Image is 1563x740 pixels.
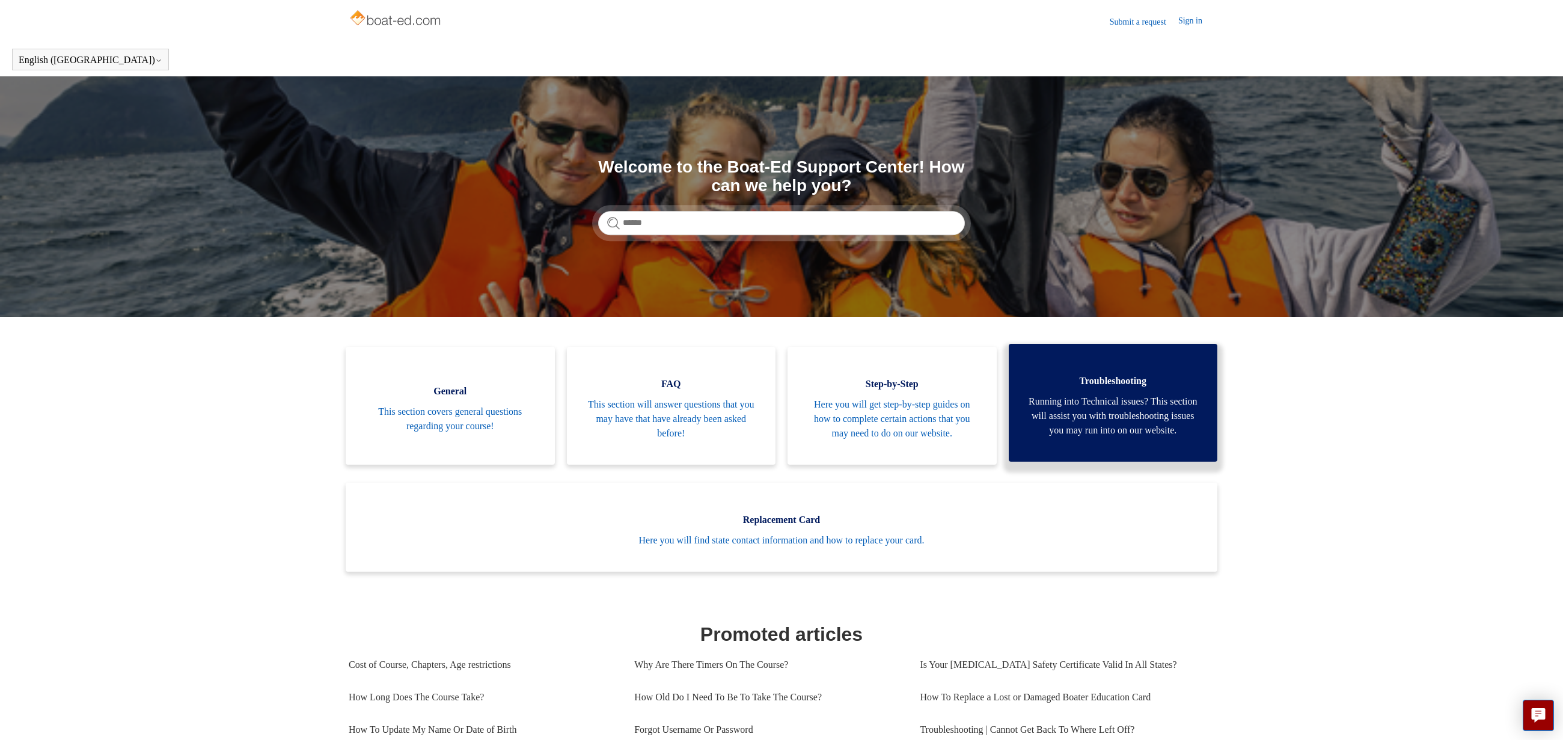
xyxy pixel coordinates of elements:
[1009,344,1218,462] a: Troubleshooting Running into Technical issues? This section will assist you with troubleshooting ...
[598,211,965,235] input: Search
[1027,374,1200,388] span: Troubleshooting
[349,681,616,714] a: How Long Does The Course Take?
[364,384,537,399] span: General
[806,377,979,391] span: Step-by-Step
[788,347,997,465] a: Step-by-Step Here you will get step-by-step guides on how to complete certain actions that you ma...
[806,397,979,441] span: Here you will get step-by-step guides on how to complete certain actions that you may need to do ...
[349,649,616,681] a: Cost of Course, Chapters, Age restrictions
[346,347,555,465] a: General This section covers general questions regarding your course!
[634,649,902,681] a: Why Are There Timers On The Course?
[634,681,902,714] a: How Old Do I Need To Be To Take The Course?
[598,158,965,195] h1: Welcome to the Boat-Ed Support Center! How can we help you?
[567,347,776,465] a: FAQ This section will answer questions that you may have that have already been asked before!
[346,483,1217,572] a: Replacement Card Here you will find state contact information and how to replace your card.
[364,533,1199,548] span: Here you will find state contact information and how to replace your card.
[585,377,758,391] span: FAQ
[585,397,758,441] span: This section will answer questions that you may have that have already been asked before!
[349,620,1214,649] h1: Promoted articles
[1110,16,1178,28] a: Submit a request
[920,649,1205,681] a: Is Your [MEDICAL_DATA] Safety Certificate Valid In All States?
[364,405,537,433] span: This section covers general questions regarding your course!
[920,681,1205,714] a: How To Replace a Lost or Damaged Boater Education Card
[19,55,162,66] button: English ([GEOGRAPHIC_DATA])
[349,7,444,31] img: Boat-Ed Help Center home page
[1523,700,1554,731] button: Live chat
[364,513,1199,527] span: Replacement Card
[1027,394,1200,438] span: Running into Technical issues? This section will assist you with troubleshooting issues you may r...
[1178,14,1214,29] a: Sign in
